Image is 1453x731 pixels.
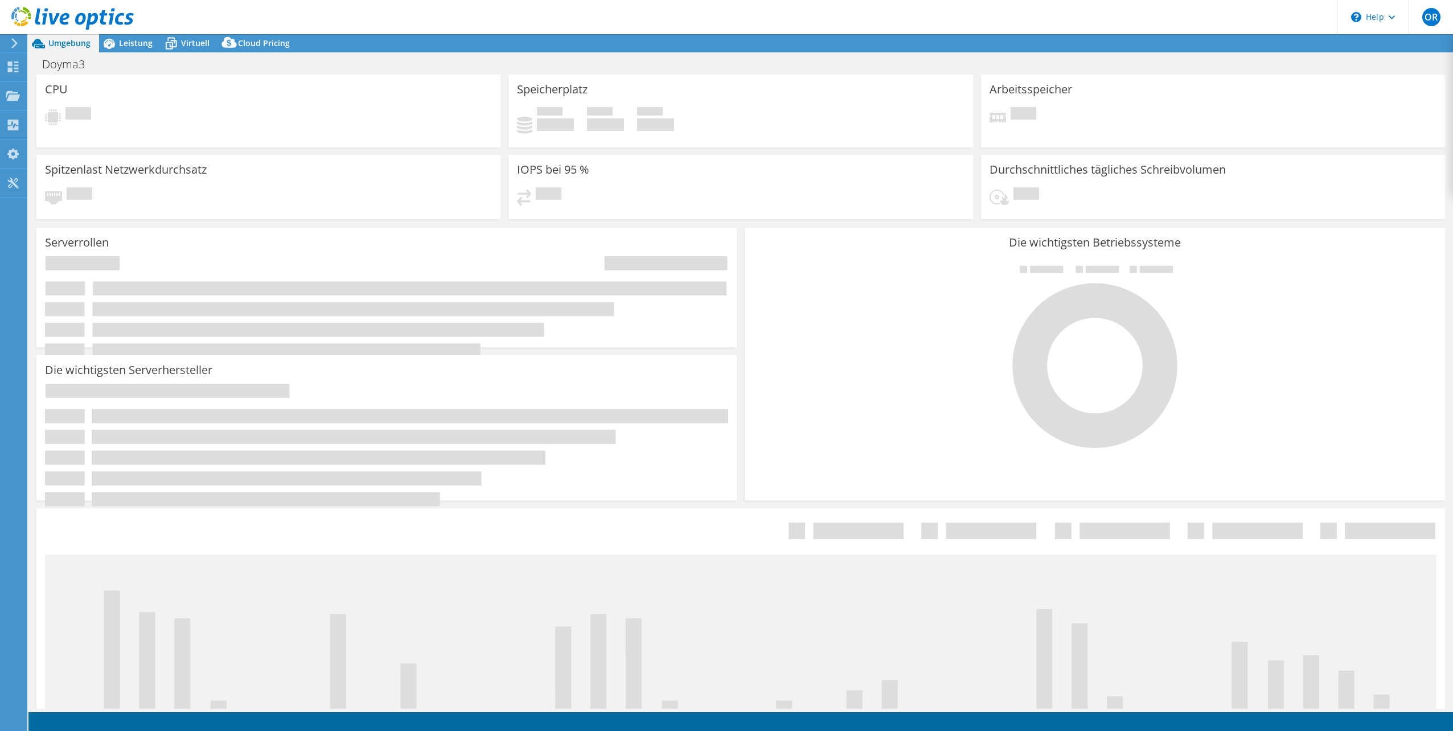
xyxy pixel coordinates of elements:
[587,107,613,118] span: Verfügbar
[65,107,91,122] span: Ausstehend
[238,38,290,48] span: Cloud Pricing
[517,163,589,176] h3: IOPS bei 95 %
[537,107,563,118] span: Belegt
[753,236,1436,249] h3: Die wichtigsten Betriebssysteme
[45,83,68,96] h3: CPU
[1422,8,1440,26] span: OR
[1351,12,1361,22] svg: \n
[587,118,624,131] h4: 0 GiB
[1013,187,1039,203] span: Ausstehend
[48,38,91,48] span: Umgebung
[517,83,588,96] h3: Speicherplatz
[536,187,561,203] span: Ausstehend
[45,364,212,376] h3: Die wichtigsten Serverhersteller
[45,236,109,249] h3: Serverrollen
[181,38,210,48] span: Virtuell
[537,118,574,131] h4: 0 GiB
[119,38,153,48] span: Leistung
[37,58,102,71] h1: Doyma3
[990,83,1072,96] h3: Arbeitsspeicher
[45,163,207,176] h3: Spitzenlast Netzwerkdurchsatz
[637,118,674,131] h4: 0 GiB
[990,163,1226,176] h3: Durchschnittliches tägliches Schreibvolumen
[637,107,663,118] span: Insgesamt
[1011,107,1036,122] span: Ausstehend
[67,187,92,203] span: Ausstehend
